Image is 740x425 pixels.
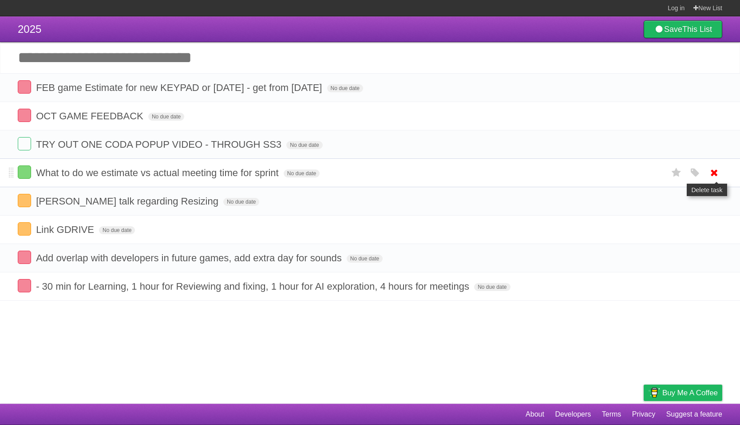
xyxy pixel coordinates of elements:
label: Star task [668,165,685,180]
label: Done [18,194,31,207]
label: Done [18,109,31,122]
a: Terms [602,406,621,423]
span: No due date [474,283,510,291]
span: No due date [223,198,259,206]
span: 2025 [18,23,41,35]
span: No due date [347,255,383,263]
label: Done [18,222,31,236]
label: Done [18,279,31,292]
span: What to do we estimate vs actual meeting time for sprint [36,167,281,178]
span: Add overlap with developers in future games, add extra day for sounds [36,252,344,264]
span: No due date [327,84,363,92]
span: No due date [148,113,184,121]
label: Done [18,137,31,150]
b: This List [682,25,712,34]
span: Buy me a coffee [662,385,718,401]
a: Privacy [632,406,655,423]
span: TRY OUT ONE CODA POPUP VIDEO - THROUGH SS3 [36,139,284,150]
a: Suggest a feature [666,406,722,423]
span: No due date [286,141,322,149]
label: Done [18,251,31,264]
span: FEB game Estimate for new KEYPAD or [DATE] - get from [DATE] [36,82,324,93]
a: Buy me a coffee [644,385,722,401]
span: Link GDRIVE [36,224,96,235]
a: SaveThis List [644,20,722,38]
span: No due date [284,169,320,177]
a: About [526,406,544,423]
a: Developers [555,406,591,423]
label: Done [18,80,31,94]
span: OCT GAME FEEDBACK [36,110,146,122]
img: Buy me a coffee [648,385,660,400]
label: Done [18,165,31,179]
span: No due date [99,226,135,234]
span: [PERSON_NAME] talk regarding Resizing [36,196,221,207]
span: - 30 min for Learning, 1 hour for Reviewing and fixing, 1 hour for AI exploration, 4 hours for me... [36,281,471,292]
